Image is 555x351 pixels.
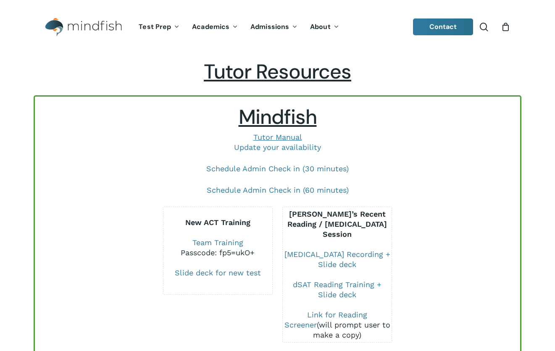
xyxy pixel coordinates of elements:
span: Tutor Resources [204,58,351,85]
span: Admissions [250,22,289,31]
b: New ACT Training [185,218,250,227]
span: Mindfish [239,104,317,130]
span: Contact [429,22,457,31]
a: Update your availability [234,143,321,152]
div: (will prompt user to make a copy) [283,310,392,340]
a: Tutor Manual [253,133,302,141]
a: Contact [413,18,473,35]
a: Academics [186,24,244,31]
a: dSAT Reading Training + Slide deck [293,280,381,299]
div: Passcode: fp5=ukO+ [163,248,272,258]
a: [MEDICAL_DATA] Recording + Slide deck [284,250,390,269]
b: [PERSON_NAME]’s Recent Reading / [MEDICAL_DATA] Session [287,210,387,238]
a: Link for Reading Screener [284,310,368,329]
span: About [310,22,331,31]
span: Test Prep [139,22,171,31]
a: Schedule Admin Check in (30 minutes) [206,164,349,173]
a: Team Training [192,238,243,247]
a: About [304,24,345,31]
span: Academics [192,22,229,31]
a: Test Prep [132,24,186,31]
nav: Main Menu [132,11,345,43]
a: Schedule Admin Check in (60 minutes) [207,186,349,194]
a: Slide deck for new test [175,268,261,277]
header: Main Menu [34,11,521,43]
a: Admissions [244,24,304,31]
